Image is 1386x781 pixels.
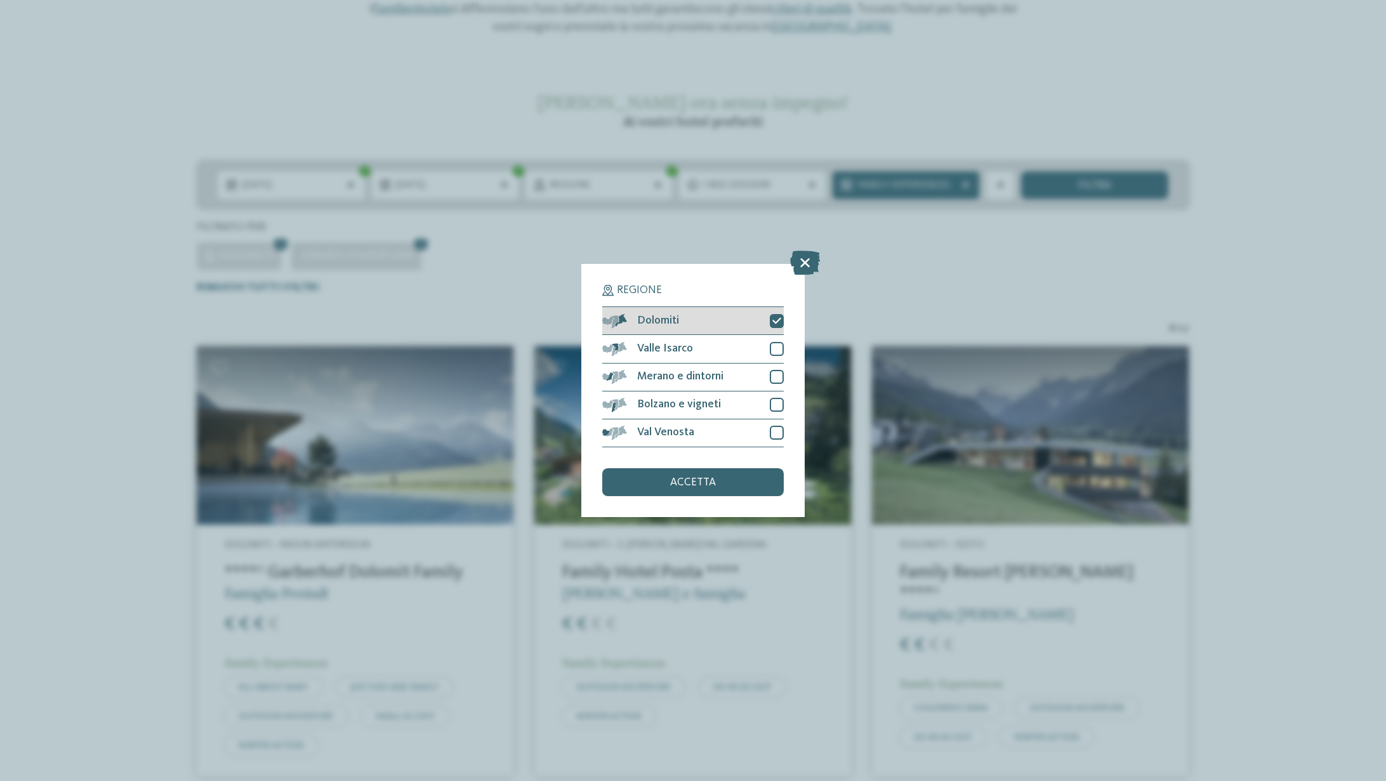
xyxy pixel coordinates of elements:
[637,315,679,327] span: Dolomiti
[617,285,662,296] span: Regione
[637,399,721,410] span: Bolzano e vigneti
[637,427,694,438] span: Val Venosta
[637,343,693,355] span: Valle Isarco
[670,477,716,489] span: accetta
[637,371,723,383] span: Merano e dintorni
